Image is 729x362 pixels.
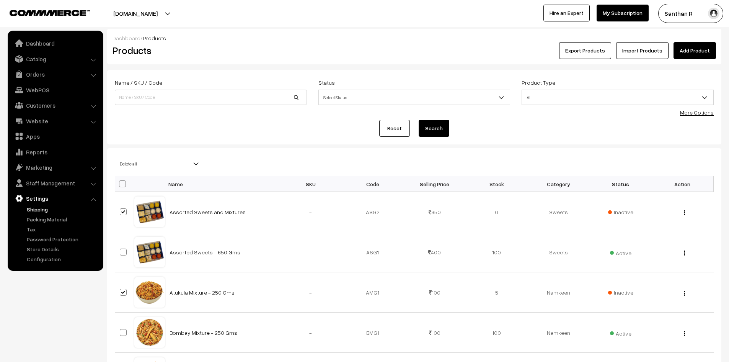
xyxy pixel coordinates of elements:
input: Name / SKU / Code [115,90,307,105]
a: Atukula Mixture - 250 Gms [170,289,235,296]
a: Orders [10,67,101,81]
div: / [113,34,716,42]
a: Password Protection [25,235,101,243]
th: Category [528,176,590,192]
a: Assorted Sweets and Mixtures [170,209,246,215]
th: Stock [466,176,528,192]
td: - [280,272,342,313]
a: Store Details [25,245,101,253]
a: Assorted Sweets - 650 Gms [170,249,240,256]
td: 5 [466,272,528,313]
td: 0 [466,192,528,232]
a: My Subscription [597,5,649,21]
a: Marketing [10,161,101,174]
span: Select Status [318,90,510,105]
td: - [280,313,342,353]
span: Inactive [608,288,633,296]
a: WebPOS [10,83,101,97]
a: COMMMERCE [10,8,77,17]
span: Products [143,35,166,41]
td: Namkeen [528,272,590,313]
a: Add Product [674,42,716,59]
td: - [280,232,342,272]
span: Active [610,328,631,337]
td: ASG1 [342,232,404,272]
button: Santhan R [658,4,723,23]
span: Delete all [115,157,205,170]
td: 100 [404,313,466,353]
a: Configuration [25,255,101,263]
th: Name [165,176,280,192]
a: Hire an Expert [543,5,590,21]
td: Namkeen [528,313,590,353]
img: COMMMERCE [10,10,90,16]
td: 350 [404,192,466,232]
a: Staff Management [10,176,101,190]
td: ASG2 [342,192,404,232]
h2: Products [113,44,306,56]
th: Action [652,176,714,192]
img: Menu [684,210,685,215]
td: BMG1 [342,313,404,353]
span: Active [610,247,631,257]
td: AMG1 [342,272,404,313]
a: Import Products [616,42,669,59]
td: Sweets [528,192,590,232]
img: Menu [684,291,685,296]
label: Product Type [522,79,555,87]
a: Bombay Mixture - 250 Gms [170,329,237,336]
td: 100 [404,272,466,313]
th: SKU [280,176,342,192]
a: Customers [10,98,101,112]
td: 100 [466,313,528,353]
button: [DOMAIN_NAME] [86,4,184,23]
th: Code [342,176,404,192]
a: Dashboard [10,36,101,50]
td: Sweets [528,232,590,272]
span: Inactive [608,208,633,216]
img: Menu [684,331,685,336]
label: Name / SKU / Code [115,79,162,87]
a: Reset [379,120,410,137]
a: Shipping [25,205,101,213]
span: Delete all [115,156,205,171]
a: Reports [10,145,101,159]
a: Apps [10,129,101,143]
a: Tax [25,225,101,233]
span: All [522,91,713,104]
span: Select Status [319,91,510,104]
td: 100 [466,232,528,272]
a: Catalog [10,52,101,66]
td: - [280,192,342,232]
span: All [522,90,714,105]
a: Packing Material [25,215,101,223]
img: user [708,8,719,19]
img: Menu [684,251,685,256]
button: Search [419,120,449,137]
td: 400 [404,232,466,272]
a: Dashboard [113,35,140,41]
a: Website [10,114,101,128]
a: Settings [10,192,101,205]
label: Status [318,79,335,87]
th: Status [590,176,652,192]
a: More Options [680,109,714,116]
th: Selling Price [404,176,466,192]
button: Export Products [559,42,611,59]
